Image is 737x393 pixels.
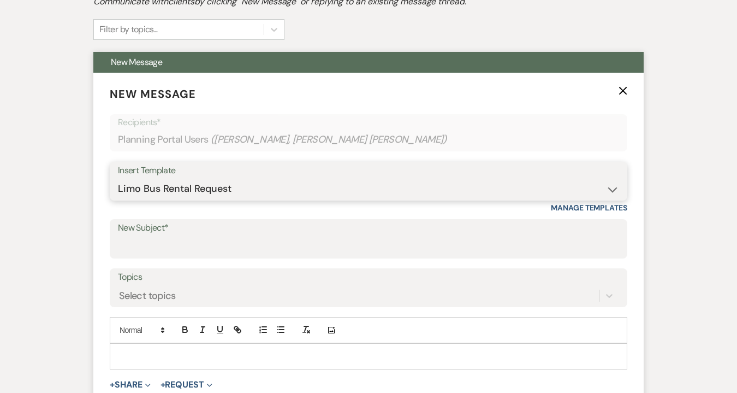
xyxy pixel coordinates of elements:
span: ( [PERSON_NAME], [PERSON_NAME] [PERSON_NAME] ) [211,132,448,147]
div: Insert Template [118,163,619,179]
span: New Message [110,87,196,101]
div: Filter by topics... [99,23,158,36]
span: + [161,380,165,389]
p: Recipients* [118,115,619,130]
label: New Subject* [118,220,619,236]
div: Planning Portal Users [118,129,619,150]
span: + [110,380,115,389]
button: Request [161,380,212,389]
label: Topics [118,269,619,285]
button: Share [110,380,151,389]
span: New Message [111,56,162,68]
a: Manage Templates [551,203,627,213]
div: Select topics [119,289,176,303]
